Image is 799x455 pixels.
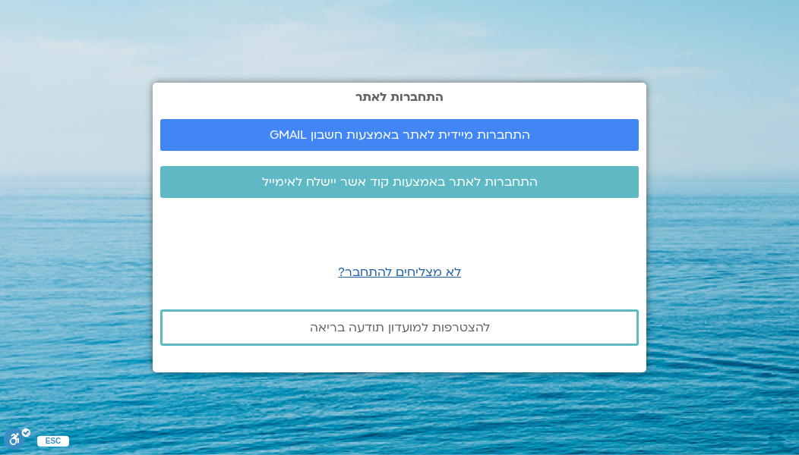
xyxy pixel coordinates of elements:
[160,90,639,104] h2: התחברות לאתר
[338,264,461,281] a: לא מצליחים להתחבר?
[262,175,538,189] span: התחברות לאתר באמצעות קוד אשר יישלח לאימייל
[310,321,490,334] span: להצטרפות למועדון תודעה בריאה
[160,166,639,198] a: התחברות לאתר באמצעות קוד אשר יישלח לאימייל
[270,128,530,142] span: התחברות מיידית לאתר באמצעות חשבון GMAIL
[160,309,639,346] a: להצטרפות למועדון תודעה בריאה
[160,119,639,151] a: התחברות מיידית לאתר באמצעות חשבון GMAIL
